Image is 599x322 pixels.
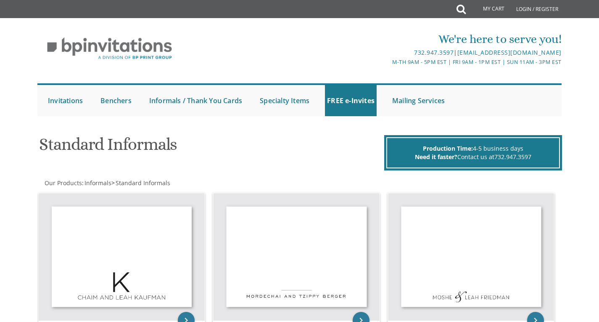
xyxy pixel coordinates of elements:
[46,85,85,116] a: Invitations
[423,144,473,152] span: Production Time:
[258,85,311,116] a: Specialty Items
[37,179,300,187] div: :
[115,179,170,187] a: Standard Informals
[213,31,562,48] div: We're here to serve you!
[116,179,170,187] span: Standard Informals
[213,48,562,58] div: |
[457,48,562,56] a: [EMAIL_ADDRESS][DOMAIN_NAME]
[39,135,382,160] h1: Standard Informals
[386,137,560,168] div: 4-5 business days Contact us at
[414,48,454,56] a: 732.947.3597
[84,179,111,187] a: Informals
[213,58,562,67] div: M-Th 9am - 5pm EST | Fri 9am - 1pm EST | Sun 11am - 3pm EST
[547,269,599,309] iframe: chat widget
[415,153,457,161] span: Need it faster?
[213,193,380,321] img: Informal Style 2
[325,85,377,116] a: FREE e-Invites
[111,179,170,187] span: >
[390,85,447,116] a: Mailing Services
[465,1,510,18] a: My Cart
[98,85,134,116] a: Benchers
[44,179,82,187] a: Our Products
[494,153,531,161] a: 732.947.3597
[147,85,244,116] a: Informals / Thank You Cards
[37,31,182,66] img: BP Invitation Loft
[39,193,205,321] img: Informal Style 1
[388,193,554,321] img: Informal Style 3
